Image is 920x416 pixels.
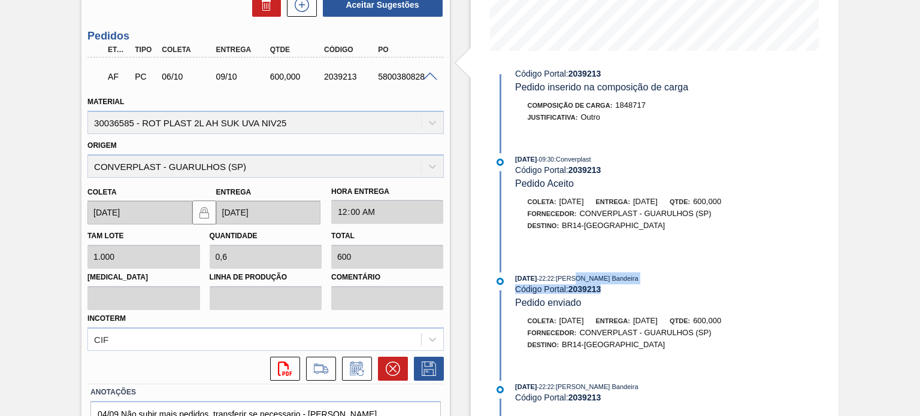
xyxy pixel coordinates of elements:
[132,72,159,81] div: Pedido de Compra
[264,357,300,381] div: Abrir arquivo PDF
[375,45,434,54] div: PO
[515,156,537,163] span: [DATE]
[336,357,372,381] div: Informar alteração no pedido
[331,232,355,240] label: Total
[515,383,537,390] span: [DATE]
[515,82,688,92] span: Pedido inserido na composição de carga
[321,72,380,81] div: 2039213
[579,209,711,218] span: CONVERPLAST - GUARULHOS (SP)
[693,316,721,325] span: 600,000
[372,357,408,381] div: Cancelar pedido
[670,198,690,205] span: Qtde:
[105,45,132,54] div: Etapa
[159,72,218,81] div: 06/10/2025
[210,232,258,240] label: Quantidade
[559,316,584,325] span: [DATE]
[554,275,638,282] span: : [PERSON_NAME] Bandeira
[528,329,577,336] span: Fornecedor:
[515,165,800,175] div: Código Portal:
[197,205,211,220] img: locked
[562,221,665,230] span: BR14-[GEOGRAPHIC_DATA]
[528,210,577,217] span: Fornecedor:
[633,197,658,206] span: [DATE]
[554,156,591,163] span: : Converplast
[615,101,646,110] span: 1848717
[213,45,273,54] div: Entrega
[528,341,559,348] span: Destino:
[528,102,613,109] span: Composição de Carga :
[528,222,559,229] span: Destino:
[515,275,537,282] span: [DATE]
[87,188,116,196] label: Coleta
[105,63,132,90] div: Aguardando Faturamento
[321,45,380,54] div: Código
[497,278,504,285] img: atual
[580,113,600,122] span: Outro
[87,98,124,106] label: Material
[515,284,800,294] div: Código Portal:
[216,201,320,224] input: dd/mm/yyyy
[528,198,556,205] span: Coleta:
[559,197,584,206] span: [DATE]
[515,178,574,189] span: Pedido Aceito
[87,201,192,224] input: dd/mm/yyyy
[94,334,108,344] div: CIF
[568,165,601,175] strong: 2039213
[528,317,556,324] span: Coleta:
[213,72,273,81] div: 09/10/2025
[87,141,117,150] label: Origem
[192,201,216,224] button: locked
[515,69,800,78] div: Código Portal:
[267,72,326,81] div: 600,000
[216,188,252,196] label: Entrega
[267,45,326,54] div: Qtde
[87,30,443,42] h3: Pedidos
[596,198,630,205] span: Entrega:
[515,297,581,308] span: Pedido enviado
[375,72,434,81] div: 5800380828
[108,72,129,81] p: AF
[87,232,123,240] label: Tam lote
[537,384,554,390] span: - 22:22
[554,383,638,390] span: : [PERSON_NAME] Bandeira
[568,284,601,294] strong: 2039213
[87,314,126,323] label: Incoterm
[568,69,601,78] strong: 2039213
[497,159,504,166] img: atual
[87,269,199,286] label: [MEDICAL_DATA]
[693,197,721,206] span: 600,000
[537,156,554,163] span: - 09:30
[331,269,443,286] label: Comentário
[633,316,658,325] span: [DATE]
[300,357,336,381] div: Ir para Composição de Carga
[568,393,601,402] strong: 2039213
[562,340,665,349] span: BR14-[GEOGRAPHIC_DATA]
[331,183,443,201] label: Hora Entrega
[528,114,578,121] span: Justificativa:
[537,275,554,282] span: - 22:22
[579,328,711,337] span: CONVERPLAST - GUARULHOS (SP)
[670,317,690,324] span: Qtde:
[515,393,800,402] div: Código Portal:
[210,269,322,286] label: Linha de Produção
[408,357,444,381] div: Salvar Pedido
[596,317,630,324] span: Entrega:
[497,386,504,393] img: atual
[90,384,440,401] label: Anotações
[159,45,218,54] div: Coleta
[132,45,159,54] div: Tipo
